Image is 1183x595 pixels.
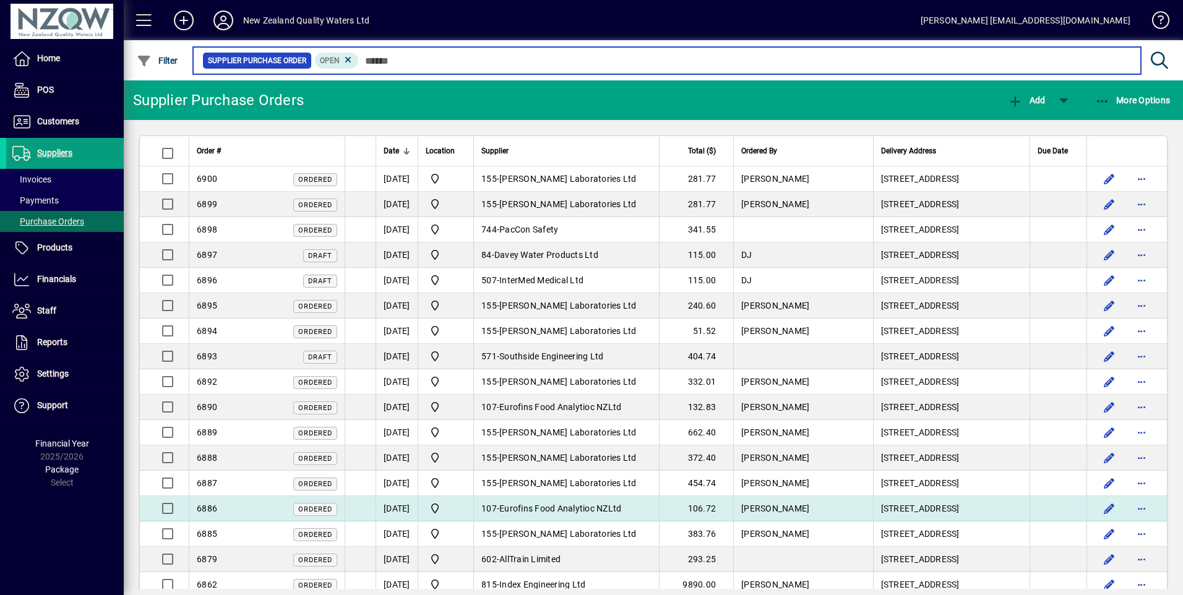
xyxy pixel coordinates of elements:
[473,369,659,395] td: -
[197,351,217,361] span: 6893
[473,547,659,572] td: -
[741,301,809,310] span: [PERSON_NAME]
[1099,397,1119,417] button: Edit
[741,144,866,158] div: Ordered By
[308,252,332,260] span: Draft
[1143,2,1168,43] a: Knowledge Base
[873,242,1030,268] td: [STREET_ADDRESS]
[667,144,727,158] div: Total ($)
[473,293,659,319] td: -
[133,90,304,110] div: Supplier Purchase Orders
[1132,372,1151,392] button: More options
[37,337,67,347] span: Reports
[873,293,1030,319] td: [STREET_ADDRESS]
[873,471,1030,496] td: [STREET_ADDRESS]
[197,453,217,463] span: 6888
[741,275,752,285] span: DJ
[376,445,418,471] td: [DATE]
[473,166,659,192] td: -
[376,166,418,192] td: [DATE]
[921,11,1130,30] div: [PERSON_NAME] [EMAIL_ADDRESS][DOMAIN_NAME]
[426,247,466,262] span: Domain Rd
[384,144,399,158] span: Date
[426,476,466,490] span: Domain Rd
[873,268,1030,293] td: [STREET_ADDRESS]
[873,521,1030,547] td: [STREET_ADDRESS]
[298,455,332,463] span: Ordered
[1099,245,1119,265] button: Edit
[197,250,217,260] span: 6897
[473,395,659,420] td: -
[1038,144,1068,158] span: Due Date
[426,144,455,158] span: Location
[37,369,69,379] span: Settings
[197,301,217,310] span: 6895
[1099,270,1119,290] button: Edit
[298,379,332,387] span: Ordered
[659,369,733,395] td: 332.01
[481,503,497,513] span: 107
[320,56,340,65] span: Open
[499,275,583,285] span: InterMed Medical Ltd
[499,529,637,539] span: [PERSON_NAME] Laboratories Ltd
[376,547,418,572] td: [DATE]
[35,439,89,448] span: Financial Year
[6,327,124,358] a: Reports
[873,217,1030,242] td: [STREET_ADDRESS]
[298,505,332,513] span: Ordered
[499,580,585,589] span: Index Engineering Ltd
[741,529,809,539] span: [PERSON_NAME]
[6,359,124,390] a: Settings
[197,503,217,513] span: 6886
[376,319,418,344] td: [DATE]
[197,144,337,158] div: Order #
[37,306,56,315] span: Staff
[1099,549,1119,569] button: Edit
[243,11,369,30] div: New Zealand Quality Waters Ltd
[481,427,497,437] span: 155
[659,547,733,572] td: 293.25
[873,420,1030,445] td: [STREET_ADDRESS]
[376,496,418,521] td: [DATE]
[499,225,558,234] span: PacCon Safety
[481,144,652,158] div: Supplier
[208,54,306,67] span: Supplier Purchase Order
[473,344,659,369] td: -
[481,225,497,234] span: 744
[426,222,466,237] span: Domain Rd
[1092,89,1174,111] button: More Options
[197,427,217,437] span: 6889
[659,319,733,344] td: 51.52
[499,301,637,310] span: [PERSON_NAME] Laboratories Ltd
[659,344,733,369] td: 404.74
[298,531,332,539] span: Ordered
[481,402,497,412] span: 107
[494,250,598,260] span: Davey Water Products Ltd
[197,174,217,184] span: 6900
[197,377,217,387] span: 6892
[298,176,332,184] span: Ordered
[376,242,418,268] td: [DATE]
[499,453,637,463] span: [PERSON_NAME] Laboratories Ltd
[298,328,332,336] span: Ordered
[473,496,659,521] td: -
[659,166,733,192] td: 281.77
[376,395,418,420] td: [DATE]
[873,344,1030,369] td: [STREET_ADDRESS]
[426,349,466,364] span: Domain Rd
[741,580,809,589] span: [PERSON_NAME]
[659,420,733,445] td: 662.40
[37,116,79,126] span: Customers
[308,277,332,285] span: Draft
[426,526,466,541] span: Domain Rd
[308,353,332,361] span: Draft
[741,250,752,260] span: DJ
[659,521,733,547] td: 383.76
[426,501,466,516] span: Domain Rd
[426,552,466,567] span: Domain Rd
[1132,245,1151,265] button: More options
[1099,169,1119,189] button: Edit
[315,53,359,69] mat-chip: Completion Status: Open
[481,377,497,387] span: 155
[6,296,124,327] a: Staff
